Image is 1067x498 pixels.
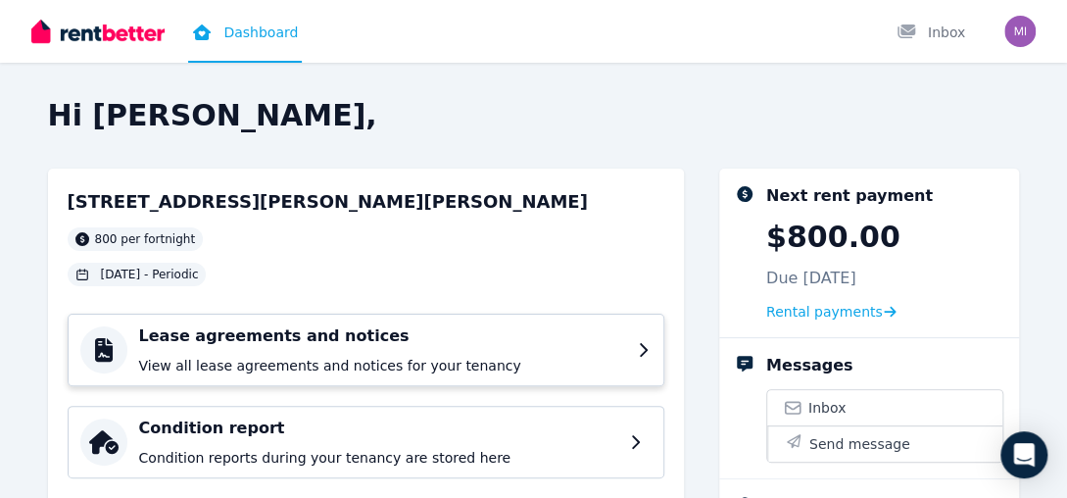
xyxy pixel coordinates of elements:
[95,231,196,247] span: 800 per fortnight
[101,267,199,282] span: [DATE] - Periodic
[48,98,1020,133] h2: Hi [PERSON_NAME],
[767,425,1003,462] button: Send message
[1000,431,1047,478] div: Open Intercom Messenger
[1004,16,1036,47] img: Mitali Sharma
[766,354,852,377] div: Messages
[766,184,933,208] div: Next rent payment
[139,356,626,375] p: View all lease agreements and notices for your tenancy
[766,302,883,322] span: Rental payments
[766,302,897,322] a: Rental payments
[31,17,165,46] img: RentBetter
[897,23,965,42] div: Inbox
[809,434,910,454] span: Send message
[139,324,626,348] h4: Lease agreements and notices
[766,220,900,255] p: $800.00
[767,390,1003,425] a: Inbox
[139,448,618,468] p: Condition reports during your tenancy are stored here
[139,417,618,440] h4: Condition report
[766,267,856,290] p: Due [DATE]
[68,188,588,216] h2: [STREET_ADDRESS][PERSON_NAME][PERSON_NAME]
[808,398,846,418] span: Inbox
